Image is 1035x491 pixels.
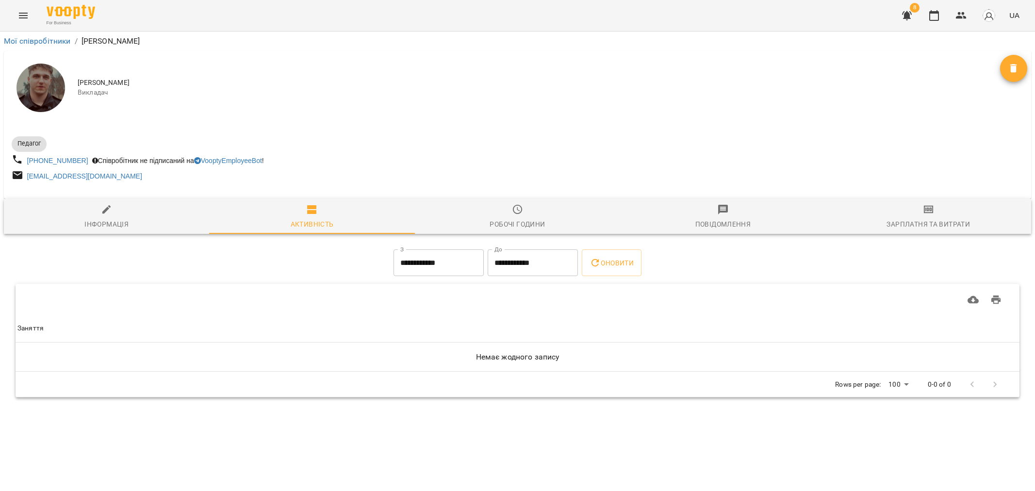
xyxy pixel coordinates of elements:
a: [PHONE_NUMBER] [27,157,88,164]
button: Завантажити CSV [962,288,985,311]
button: Menu [12,4,35,27]
a: VooptyEmployeeBot [194,157,262,164]
button: Видалити [1000,55,1027,82]
div: Співробітник не підписаний на ! [90,154,266,167]
p: Rows per page: [835,380,881,390]
div: Повідомлення [695,218,751,230]
div: Заняття [17,323,44,334]
div: Table Toolbar [16,284,1019,315]
button: Оновити [582,249,641,277]
a: [EMAIL_ADDRESS][DOMAIN_NAME] [27,172,142,180]
span: Педагог [12,139,47,148]
button: Друк [985,288,1008,311]
div: Sort [17,323,44,334]
li: / [75,35,78,47]
span: 8 [910,3,920,13]
div: Інформація [84,218,129,230]
div: Робочі години [490,218,545,230]
img: Voopty Logo [47,5,95,19]
span: UA [1009,10,1019,20]
span: For Business [47,20,95,26]
img: avatar_s.png [982,9,996,22]
div: 100 [885,377,912,392]
span: Викладач [78,88,1000,98]
span: Заняття [17,323,1018,334]
span: [PERSON_NAME] [78,78,1000,88]
h6: Немає жодного запису [17,350,1018,364]
button: UA [1005,6,1023,24]
div: Активність [291,218,334,230]
img: Швидкій Вадим Ігорович [16,64,65,112]
p: 0-0 of 0 [928,380,951,390]
p: [PERSON_NAME] [82,35,140,47]
a: Мої співробітники [4,36,71,46]
span: Оновити [590,257,634,269]
nav: breadcrumb [4,35,1031,47]
div: Зарплатня та Витрати [887,218,970,230]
